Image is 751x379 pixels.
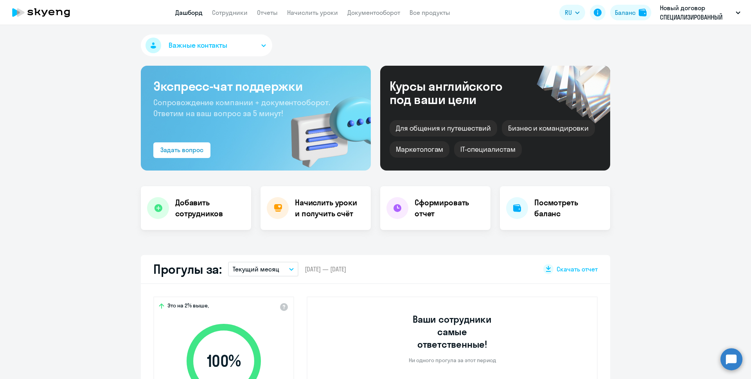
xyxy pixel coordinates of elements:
[502,120,595,137] div: Бизнес и командировки
[454,141,521,158] div: IT-специалистам
[228,262,298,277] button: Текущий месяц
[175,9,203,16] a: Дашборд
[175,197,245,219] h4: Добавить сотрудников
[639,9,647,16] img: balance
[153,142,210,158] button: Задать вопрос
[169,40,227,50] span: Важные контакты
[295,197,363,219] h4: Начислить уроки и получить счёт
[409,357,496,364] p: Ни одного прогула за этот период
[390,120,497,137] div: Для общения и путешествий
[656,3,744,22] button: Новый договор СПЕЦИАЛИЗИРОВАННЫЙ ДЕПОЗИТАРИЙ ИНФИНИТУМ, СПЕЦИАЛИЗИРОВАННЫЙ ДЕПОЗИТАРИЙ ИНФИНИТУМ, АО
[153,97,330,118] span: Сопровождение компании + документооборот. Ответим на ваш вопрос за 5 минут!
[559,5,585,20] button: RU
[534,197,604,219] h4: Посмотреть баланс
[179,352,269,370] span: 100 %
[402,313,503,350] h3: Ваши сотрудники самые ответственные!
[390,141,449,158] div: Маркетологам
[660,3,733,22] p: Новый договор СПЕЦИАЛИЗИРОВАННЫЙ ДЕПОЗИТАРИЙ ИНФИНИТУМ, СПЕЦИАЛИЗИРОВАННЫЙ ДЕПОЗИТАРИЙ ИНФИНИТУМ, АО
[153,261,222,277] h2: Прогулы за:
[160,145,203,154] div: Задать вопрос
[141,34,272,56] button: Важные контакты
[390,79,523,106] div: Курсы английского под ваши цели
[557,265,598,273] span: Скачать отчет
[347,9,400,16] a: Документооборот
[415,197,484,219] h4: Сформировать отчет
[233,264,279,274] p: Текущий месяц
[167,302,209,311] span: Это на 2% выше,
[287,9,338,16] a: Начислить уроки
[212,9,248,16] a: Сотрудники
[565,8,572,17] span: RU
[615,8,636,17] div: Баланс
[305,265,346,273] span: [DATE] — [DATE]
[410,9,450,16] a: Все продукты
[610,5,651,20] button: Балансbalance
[280,83,371,171] img: bg-img
[257,9,278,16] a: Отчеты
[153,78,358,94] h3: Экспресс-чат поддержки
